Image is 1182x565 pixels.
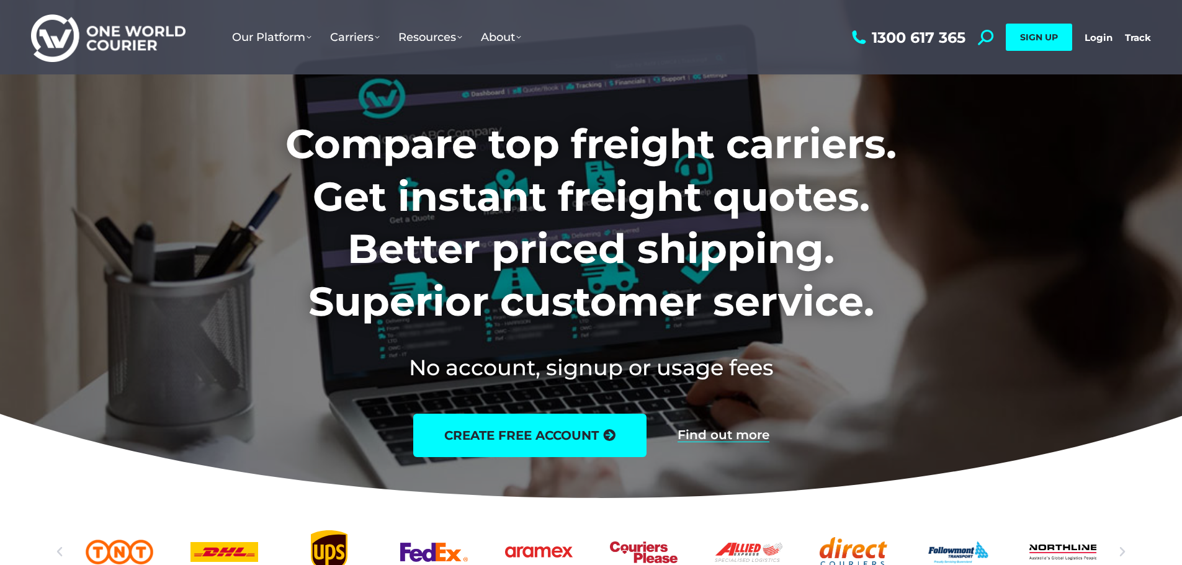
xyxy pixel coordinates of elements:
span: Carriers [330,30,380,44]
span: About [481,30,521,44]
span: Our Platform [232,30,311,44]
a: Resources [389,18,472,56]
a: Our Platform [223,18,321,56]
h2: No account, signup or usage fees [204,352,978,383]
a: Find out more [678,429,769,442]
img: One World Courier [31,12,186,63]
span: SIGN UP [1020,32,1058,43]
a: Login [1085,32,1113,43]
h1: Compare top freight carriers. Get instant freight quotes. Better priced shipping. Superior custom... [204,118,978,327]
a: Carriers [321,18,389,56]
a: About [472,18,531,56]
a: 1300 617 365 [849,30,965,45]
span: Resources [398,30,462,44]
a: create free account [413,414,647,457]
a: SIGN UP [1006,24,1072,51]
a: Track [1125,32,1151,43]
